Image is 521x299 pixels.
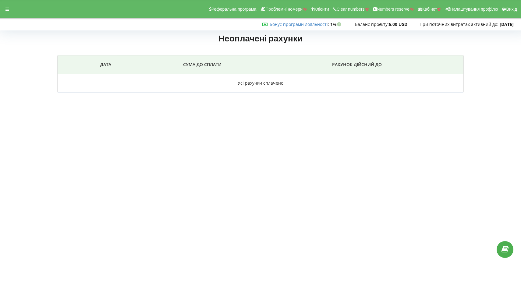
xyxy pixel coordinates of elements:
[6,33,515,47] h1: Неоплачені рахунки
[270,21,329,27] span: :
[314,7,329,12] span: Клієнти
[420,21,498,27] span: При поточних витратах активний до:
[211,7,257,12] span: Реферальна програма
[58,74,463,93] td: Усі рахунки сплачено
[377,7,409,12] span: Numbers reserve
[506,7,517,12] span: Вихід
[337,7,365,12] span: Clear numbers
[78,55,133,74] th: Дата
[330,21,343,27] strong: 1%
[422,7,437,12] span: Кабінет
[355,21,389,27] span: Баланс проєкту:
[270,21,328,27] a: Бонус програми лояльності
[271,55,443,74] th: РАХУНОК ДІЙСНИЙ ДО
[265,7,303,12] span: Проблемні номери
[450,7,498,12] span: Налаштування профілю
[133,55,271,74] th: СУМА ДО СПЛАТИ
[389,21,407,27] strong: 5,00 USD
[500,21,514,27] strong: [DATE]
